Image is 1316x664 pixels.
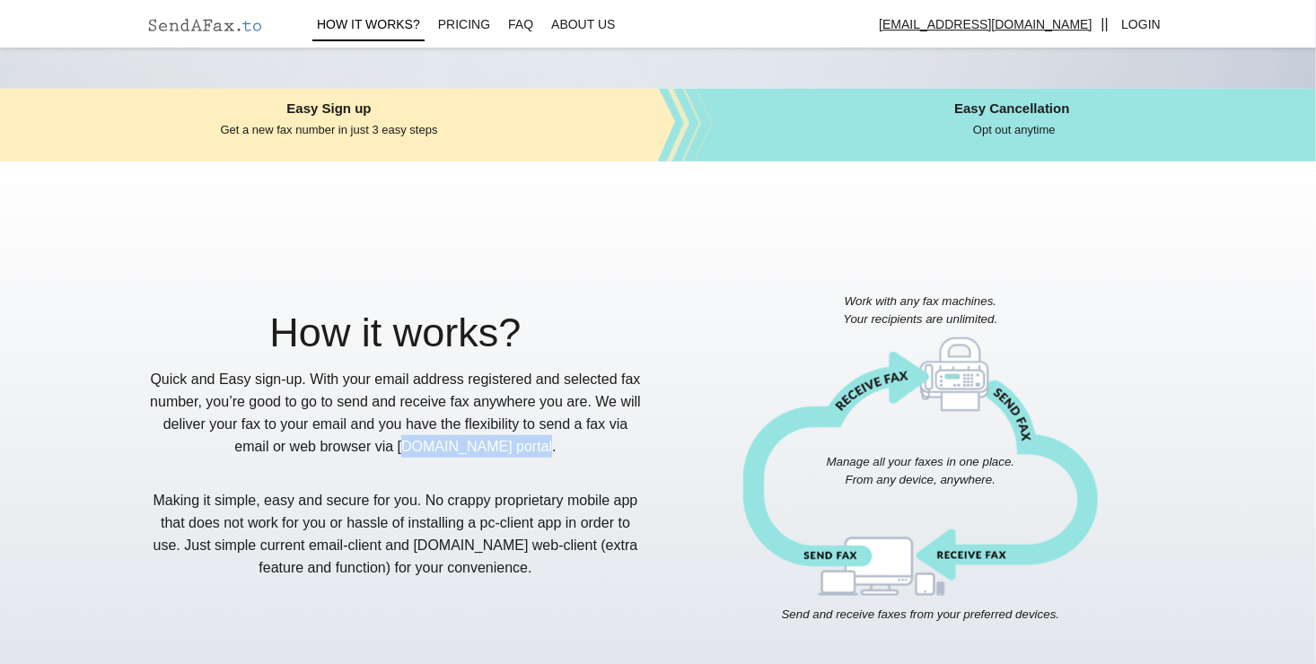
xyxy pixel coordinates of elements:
[658,118,1316,141] p: Opt out anytime
[146,310,645,355] h2: How it works?
[844,294,998,327] span: Work with any fax machines. Your recipients are unlimited.
[879,17,1092,31] u: [EMAIL_ADDRESS][DOMAIN_NAME]
[827,455,1015,487] span: Manage all your faxes in one place. From any device, anywhere.
[146,368,645,458] p: Quick and Easy sign-up. With your email address registered and selected fax number, you’re good t...
[782,607,1060,621] span: Send and receive faxes from your preferred devices.
[658,89,713,162] img: tnw
[499,4,542,46] a: FAQ
[658,89,1316,118] span: Easy Cancellation
[429,4,499,46] a: Pricing
[146,489,645,579] p: Making it simple, easy and secure for you. No crappy proprietary mobile app that does not work fo...
[870,4,1101,46] a: [EMAIL_ADDRESS][DOMAIN_NAME]
[308,4,429,46] a: How It works?
[542,4,624,46] a: About Us
[1112,4,1170,46] a: Login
